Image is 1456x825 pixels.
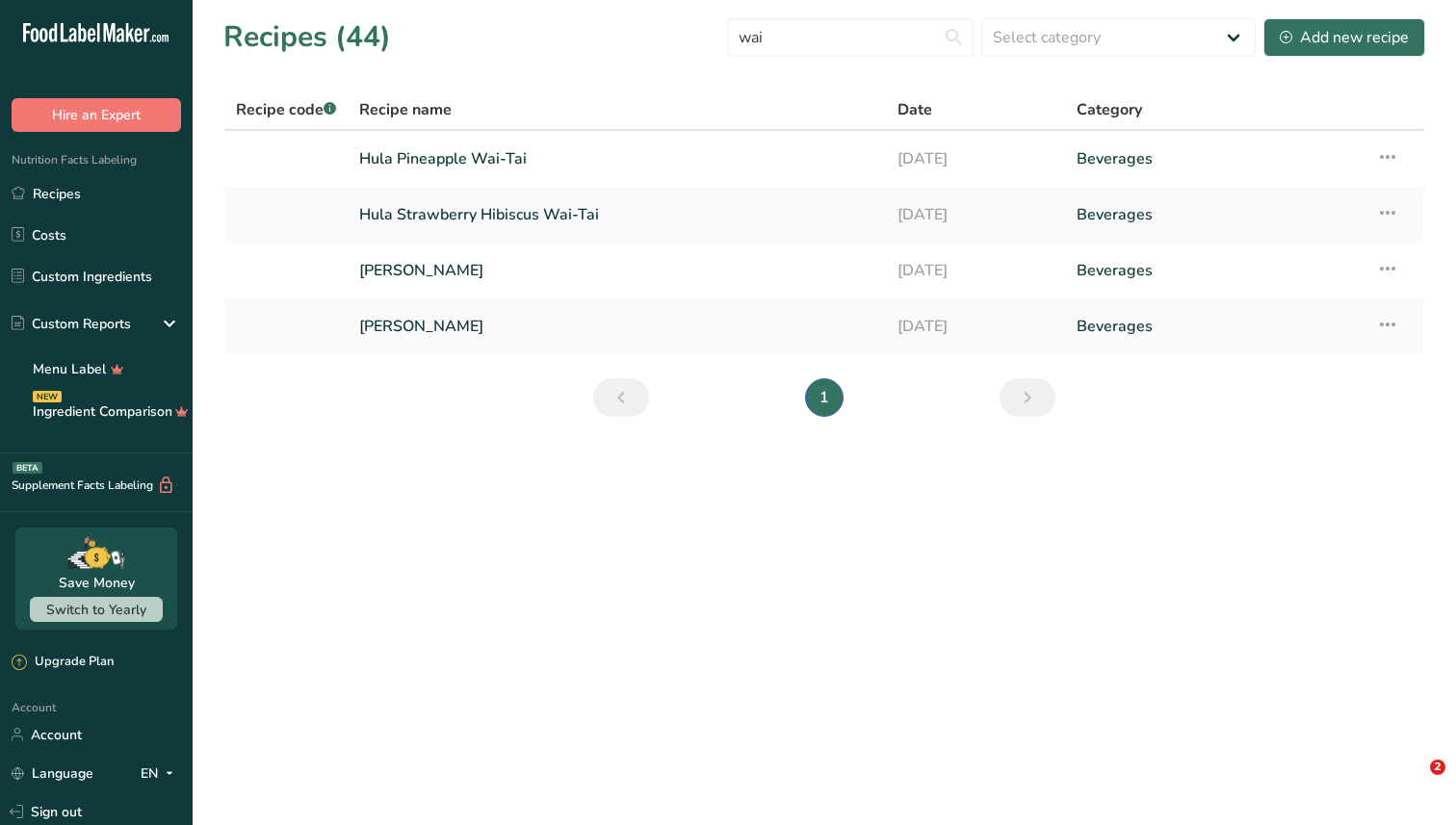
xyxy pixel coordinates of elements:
[359,139,874,179] a: Hula Pineapple Wai-Tai
[359,250,874,291] a: [PERSON_NAME]
[897,98,932,121] span: Date
[12,98,181,132] button: Hire an Expert
[1000,378,1055,417] a: Next page
[897,250,1053,291] a: [DATE]
[359,306,874,347] a: [PERSON_NAME]
[1263,18,1425,57] button: Add new recipe
[593,378,649,417] a: Previous page
[46,601,146,619] span: Switch to Yearly
[141,761,181,785] div: EN
[30,597,163,622] button: Switch to Yearly
[1077,306,1353,347] a: Beverages
[12,757,93,790] a: Language
[1077,98,1142,121] span: Category
[1391,760,1437,806] iframe: Intercom live chat
[1077,139,1353,179] a: Beverages
[1430,760,1445,775] span: 2
[897,194,1053,235] a: [DATE]
[59,573,135,593] div: Save Money
[1077,250,1353,291] a: Beverages
[359,98,452,121] span: Recipe name
[1077,194,1353,235] a: Beverages
[223,15,391,59] h1: Recipes (44)
[12,314,131,334] div: Custom Reports
[359,194,874,235] a: Hula Strawberry Hibiscus Wai-Tai
[236,99,336,120] span: Recipe code
[12,653,114,672] div: Upgrade Plan
[13,462,42,474] div: BETA
[33,391,62,402] div: NEW
[1280,26,1409,49] div: Add new recipe
[897,139,1053,179] a: [DATE]
[897,306,1053,347] a: [DATE]
[727,18,974,57] input: Search for recipe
